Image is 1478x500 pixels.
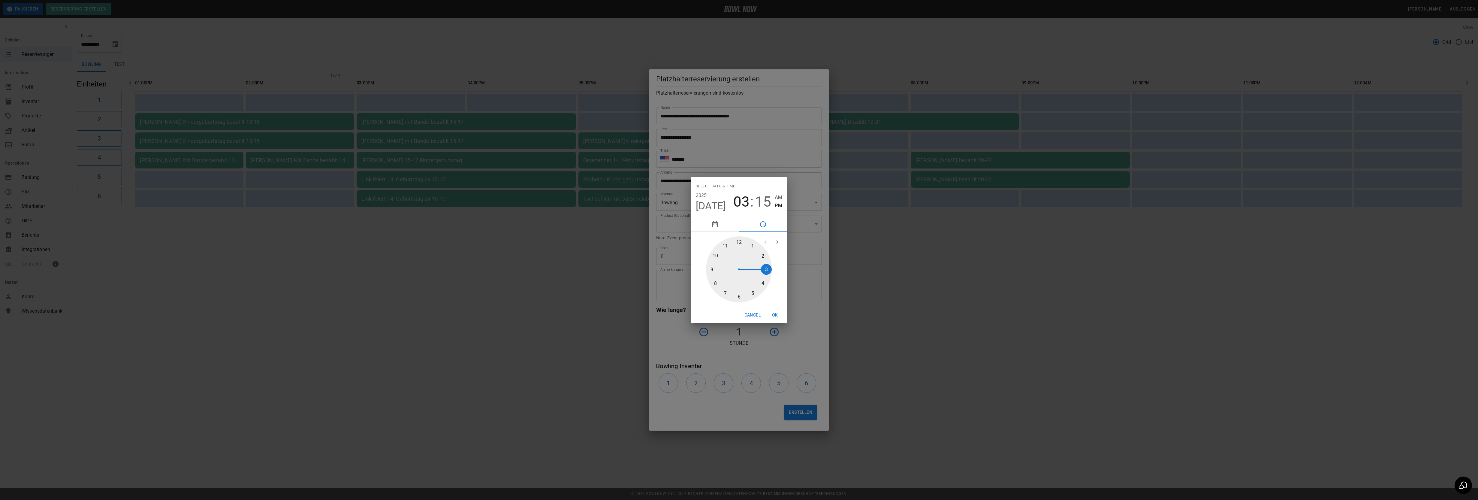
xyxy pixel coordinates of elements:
[696,182,735,191] span: Select date & time
[750,193,754,210] span: :
[739,217,787,232] button: pick time
[691,217,739,232] button: pick date
[775,193,782,202] button: AM
[742,310,763,321] button: Cancel
[755,193,771,210] button: 15
[696,200,726,212] button: [DATE]
[771,236,783,248] button: open next view
[696,191,707,200] button: 2025
[765,310,785,321] button: OK
[775,202,782,210] button: PM
[733,193,750,210] button: 03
